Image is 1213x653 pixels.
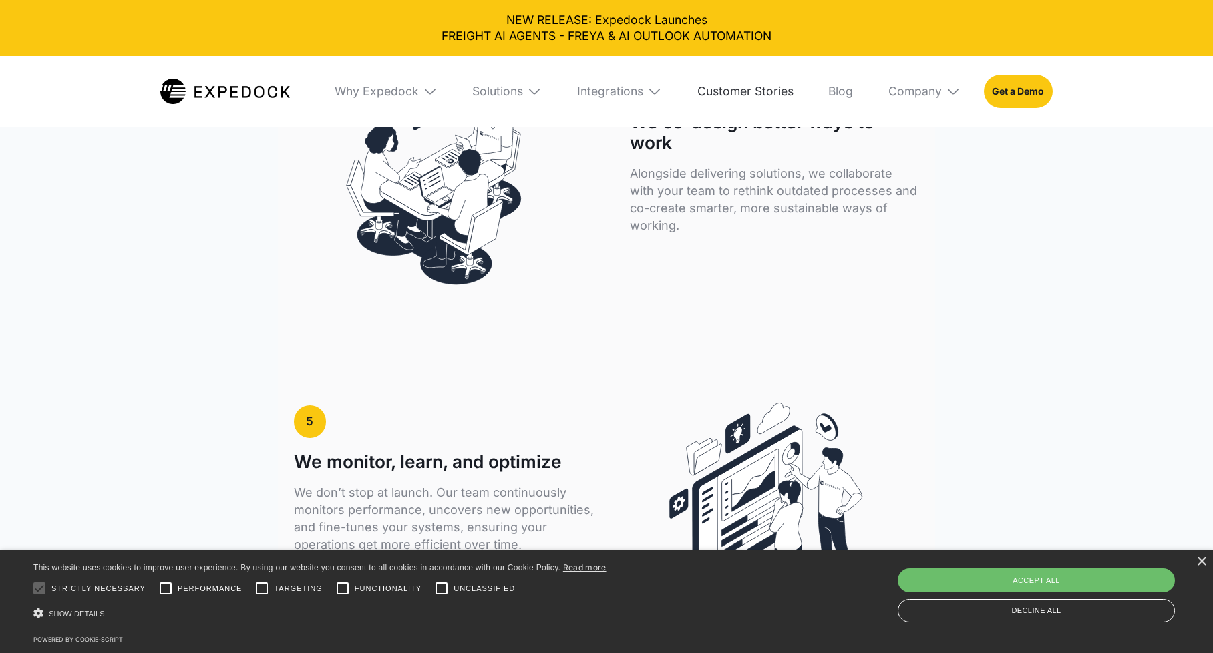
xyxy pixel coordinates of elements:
[49,610,105,618] span: Show details
[630,112,919,154] h1: We co-design better ways to work
[33,563,560,572] span: This website uses cookies to improve user experience. By using our website you consent to all coo...
[294,405,326,438] a: 5
[335,84,419,99] div: Why Expedock
[685,56,805,126] a: Customer Stories
[984,509,1213,653] iframe: Chat Widget
[817,56,865,126] a: Blog
[51,583,146,594] span: Strictly necessary
[888,84,942,99] div: Company
[630,165,919,234] p: Alongside delivering solutions, we collaborate with your team to rethink outdated processes and c...
[33,604,606,624] div: Show details
[178,583,242,594] span: Performance
[898,568,1175,592] div: Accept all
[472,84,523,99] div: Solutions
[274,583,322,594] span: Targeting
[294,484,600,554] p: We don’t stop at launch. Our team continuously monitors performance, uncovers new opportunities, ...
[898,599,1175,622] div: Decline all
[12,12,1202,45] div: NEW RELEASE: Expedock Launches
[461,56,554,126] div: Solutions
[33,636,123,643] a: Powered by cookie-script
[563,562,606,572] a: Read more
[565,56,673,126] div: Integrations
[984,75,1053,109] a: Get a Demo
[577,84,643,99] div: Integrations
[323,56,449,126] div: Why Expedock
[12,28,1202,45] a: FREIGHT AI AGENTS - FREYA & AI OUTLOOK AUTOMATION
[294,451,562,473] h1: We monitor, learn, and optimize
[876,56,972,126] div: Company
[454,583,515,594] span: Unclassified
[355,583,421,594] span: Functionality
